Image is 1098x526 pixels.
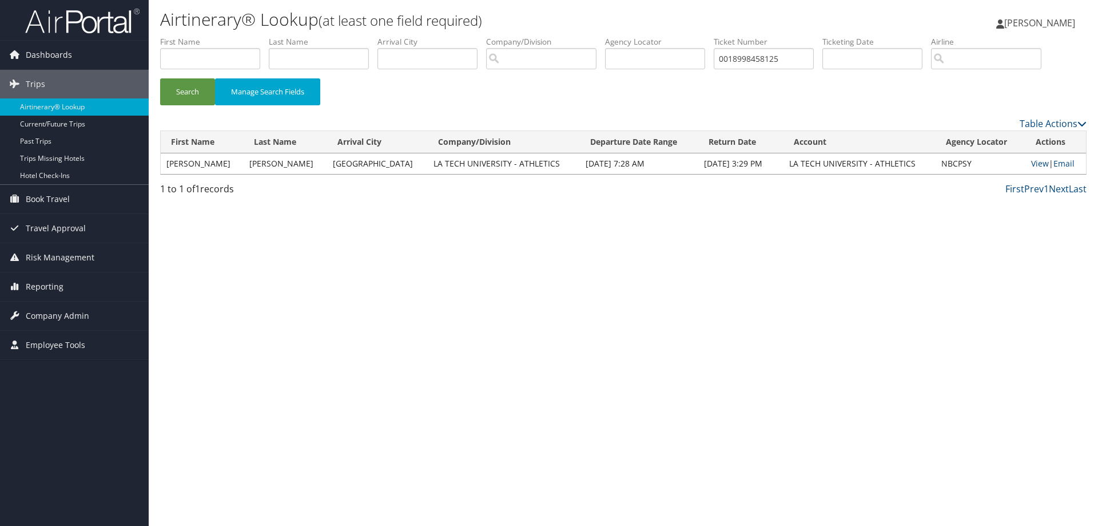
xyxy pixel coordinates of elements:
[215,78,320,105] button: Manage Search Fields
[269,36,377,48] label: Last Name
[996,6,1087,40] a: [PERSON_NAME]
[25,7,140,34] img: airportal-logo.png
[26,70,45,98] span: Trips
[160,7,778,31] h1: Airtinerary® Lookup
[1025,153,1086,174] td: |
[26,243,94,272] span: Risk Management
[377,36,486,48] label: Arrival City
[698,131,783,153] th: Return Date: activate to sort column ascending
[26,331,85,359] span: Employee Tools
[936,131,1026,153] th: Agency Locator: activate to sort column ascending
[936,153,1026,174] td: NBCPSY
[26,185,70,213] span: Book Travel
[160,36,269,48] label: First Name
[161,131,244,153] th: First Name: activate to sort column ascending
[1024,183,1044,195] a: Prev
[1020,117,1087,130] a: Table Actions
[161,153,244,174] td: [PERSON_NAME]
[1069,183,1087,195] a: Last
[1031,158,1049,169] a: View
[783,131,936,153] th: Account: activate to sort column ascending
[26,302,89,330] span: Company Admin
[195,183,200,195] span: 1
[160,182,379,201] div: 1 to 1 of records
[244,131,327,153] th: Last Name: activate to sort column ascending
[26,272,63,301] span: Reporting
[1049,183,1069,195] a: Next
[580,131,698,153] th: Departure Date Range: activate to sort column ascending
[428,153,580,174] td: LA TECH UNIVERSITY - ATHLETICS
[327,131,428,153] th: Arrival City: activate to sort column ascending
[327,153,428,174] td: [GEOGRAPHIC_DATA]
[580,153,698,174] td: [DATE] 7:28 AM
[1053,158,1075,169] a: Email
[486,36,605,48] label: Company/Division
[1044,183,1049,195] a: 1
[1025,131,1086,153] th: Actions
[1005,183,1024,195] a: First
[783,153,936,174] td: LA TECH UNIVERSITY - ATHLETICS
[26,214,86,243] span: Travel Approval
[26,41,72,69] span: Dashboards
[1004,17,1075,29] span: [PERSON_NAME]
[160,78,215,105] button: Search
[698,153,783,174] td: [DATE] 3:29 PM
[931,36,1050,48] label: Airline
[605,36,714,48] label: Agency Locator
[244,153,327,174] td: [PERSON_NAME]
[714,36,822,48] label: Ticket Number
[319,11,482,30] small: (at least one field required)
[428,131,580,153] th: Company/Division
[822,36,931,48] label: Ticketing Date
